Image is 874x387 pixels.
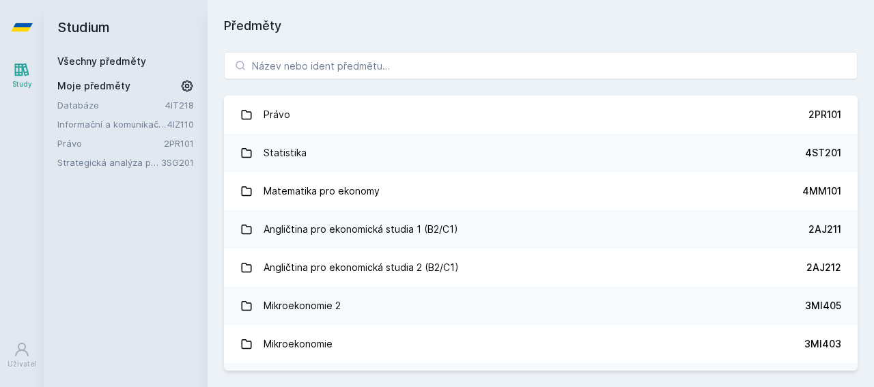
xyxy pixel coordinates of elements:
a: Strategická analýza pro informatiky a statistiky [57,156,161,169]
a: Databáze [57,98,165,112]
a: 3SG201 [161,157,194,168]
a: Angličtina pro ekonomická studia 2 (B2/C1) 2AJ212 [224,248,858,287]
div: 2PR101 [808,108,841,121]
a: 2PR101 [164,138,194,149]
div: Mikroekonomie [264,330,333,358]
div: Mikroekonomie 2 [264,292,341,319]
div: Statistika [264,139,307,167]
div: Study [12,79,32,89]
div: Angličtina pro ekonomická studia 1 (B2/C1) [264,216,458,243]
a: Matematika pro ekonomy 4MM101 [224,172,858,210]
input: Název nebo ident předmětu… [224,52,858,79]
div: 4ST201 [805,146,841,160]
div: Matematika pro ekonomy [264,177,380,205]
div: 4MM101 [802,184,841,198]
div: Právo [264,101,290,128]
a: Mikroekonomie 2 3MI405 [224,287,858,325]
a: Právo [57,137,164,150]
a: Study [3,55,41,96]
div: 3MI405 [805,299,841,313]
a: Statistika 4ST201 [224,134,858,172]
span: Moje předměty [57,79,130,93]
a: Mikroekonomie 3MI403 [224,325,858,363]
a: Angličtina pro ekonomická studia 1 (B2/C1) 2AJ211 [224,210,858,248]
a: Uživatel [3,334,41,376]
div: Uživatel [8,359,36,369]
div: 3MI403 [804,337,841,351]
div: Angličtina pro ekonomická studia 2 (B2/C1) [264,254,459,281]
a: Všechny předměty [57,55,146,67]
a: 4IT218 [165,100,194,111]
div: 2AJ212 [806,261,841,274]
a: Právo 2PR101 [224,96,858,134]
div: 2AJ211 [808,223,841,236]
a: 4IZ110 [167,119,194,130]
a: Informační a komunikační technologie [57,117,167,131]
h1: Předměty [224,16,858,35]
